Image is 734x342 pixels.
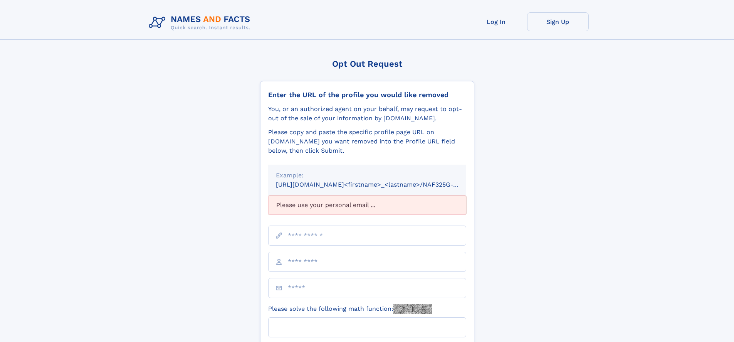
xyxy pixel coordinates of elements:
a: Sign Up [527,12,589,31]
img: Logo Names and Facts [146,12,257,33]
a: Log In [465,12,527,31]
div: Enter the URL of the profile you would like removed [268,91,466,99]
small: [URL][DOMAIN_NAME]<firstname>_<lastname>/NAF325G-xxxxxxxx [276,181,481,188]
div: You, or an authorized agent on your behalf, may request to opt-out of the sale of your informatio... [268,104,466,123]
div: Example: [276,171,459,180]
div: Please copy and paste the specific profile page URL on [DOMAIN_NAME] you want removed into the Pr... [268,128,466,155]
div: Please use your personal email ... [268,195,466,215]
div: Opt Out Request [260,59,474,69]
label: Please solve the following math function: [268,304,432,314]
